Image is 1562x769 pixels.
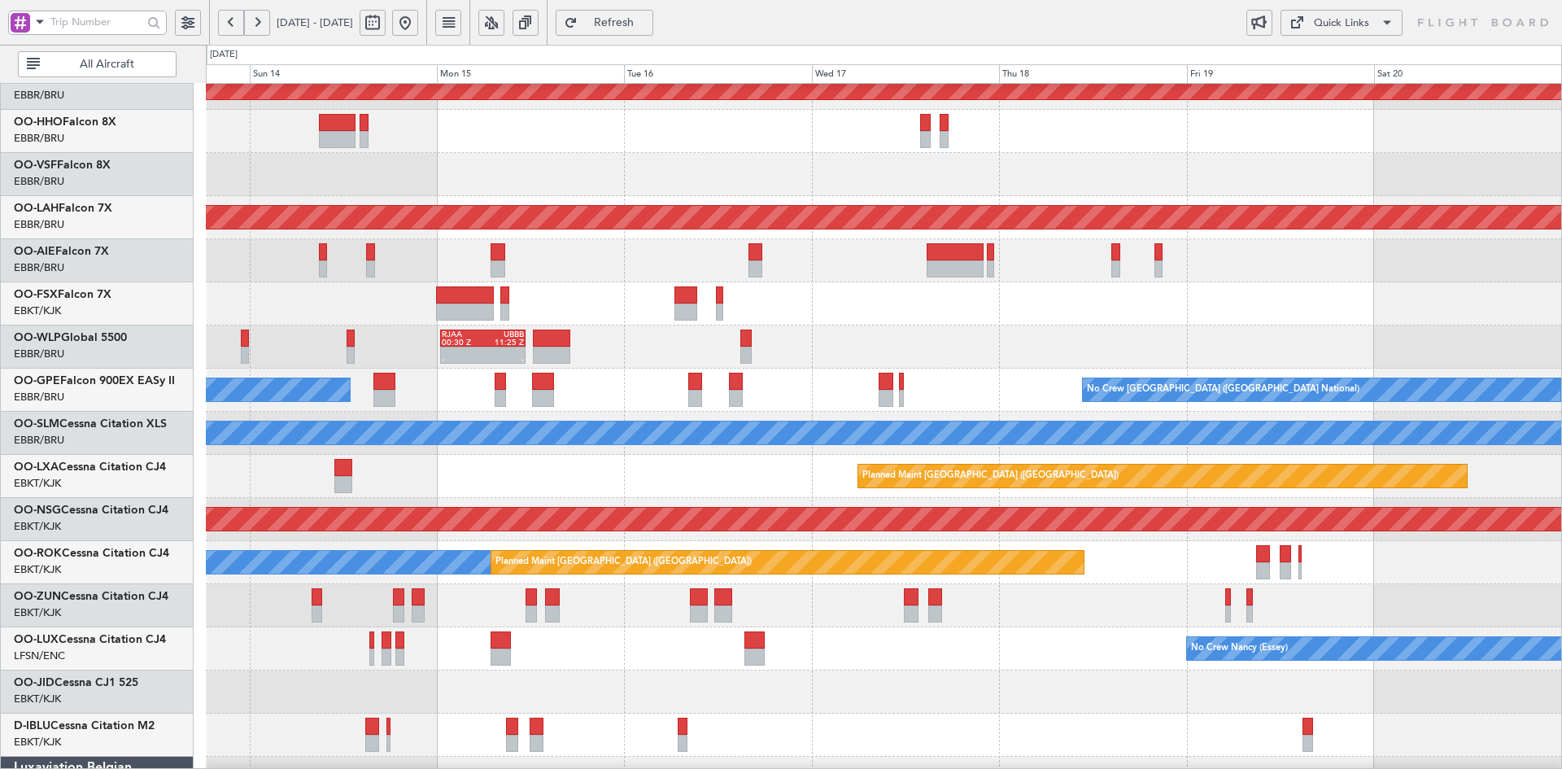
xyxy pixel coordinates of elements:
input: Trip Number [50,10,142,34]
a: EBKT/KJK [14,476,61,491]
a: EBKT/KJK [14,605,61,620]
span: OO-HHO [14,116,63,128]
a: OO-LXACessna Citation CJ4 [14,461,166,473]
div: - [483,356,525,364]
span: Refresh [581,17,648,28]
div: Wed 17 [812,64,999,84]
div: Quick Links [1314,15,1369,32]
span: OO-WLP [14,332,61,343]
a: EBBR/BRU [14,217,64,232]
a: OO-LAHFalcon 7X [14,203,112,214]
a: OO-SLMCessna Citation XLS [14,418,167,430]
a: LFSN/ENC [14,649,65,663]
a: EBBR/BRU [14,390,64,404]
span: OO-LXA [14,461,59,473]
span: OO-ROK [14,548,62,559]
a: EBBR/BRU [14,433,64,448]
a: OO-GPEFalcon 900EX EASy II [14,375,175,387]
a: OO-ZUNCessna Citation CJ4 [14,591,168,602]
span: OO-FSX [14,289,58,300]
a: EBKT/KJK [14,519,61,534]
a: OO-JIDCessna CJ1 525 [14,677,138,688]
div: [DATE] [210,48,238,62]
span: OO-LUX [14,634,59,645]
a: OO-WLPGlobal 5500 [14,332,127,343]
a: EBKT/KJK [14,562,61,577]
span: OO-JID [14,677,55,688]
button: All Aircraft [18,51,177,77]
a: EBBR/BRU [14,347,64,361]
div: Planned Maint [GEOGRAPHIC_DATA] ([GEOGRAPHIC_DATA]) [862,464,1119,488]
a: EBBR/BRU [14,131,64,146]
span: All Aircraft [43,59,171,70]
a: OO-FSXFalcon 7X [14,289,111,300]
a: EBBR/BRU [14,174,64,189]
span: OO-AIE [14,246,55,257]
div: Tue 16 [624,64,811,84]
div: 00:30 Z [442,339,483,347]
span: OO-ZUN [14,591,61,602]
a: D-IBLUCessna Citation M2 [14,720,155,732]
a: OO-ROKCessna Citation CJ4 [14,548,169,559]
div: - [442,356,483,364]
div: Thu 18 [999,64,1186,84]
a: OO-NSGCessna Citation CJ4 [14,505,168,516]
a: OO-AIEFalcon 7X [14,246,109,257]
span: OO-VSF [14,159,57,171]
a: EBBR/BRU [14,260,64,275]
button: Quick Links [1281,10,1403,36]
a: EBBR/BRU [14,88,64,103]
a: OO-VSFFalcon 8X [14,159,111,171]
button: Refresh [556,10,653,36]
a: EBKT/KJK [14,304,61,318]
a: OO-LUXCessna Citation CJ4 [14,634,166,645]
div: Mon 15 [437,64,624,84]
span: [DATE] - [DATE] [277,15,353,30]
div: RJAA [442,330,483,339]
div: No Crew [GEOGRAPHIC_DATA] ([GEOGRAPHIC_DATA] National) [1087,378,1359,402]
div: Fri 19 [1187,64,1374,84]
div: Sun 14 [250,64,437,84]
div: No Crew Nancy (Essey) [1191,636,1288,661]
a: EBKT/KJK [14,692,61,706]
div: 11:25 Z [483,339,525,347]
a: EBKT/KJK [14,735,61,749]
div: Planned Maint [GEOGRAPHIC_DATA] ([GEOGRAPHIC_DATA]) [495,550,752,575]
span: OO-LAH [14,203,59,214]
span: D-IBLU [14,720,50,732]
div: UBBB [483,330,525,339]
a: OO-HHOFalcon 8X [14,116,116,128]
span: OO-SLM [14,418,59,430]
div: Sat 20 [1374,64,1561,84]
span: OO-NSG [14,505,61,516]
span: OO-GPE [14,375,60,387]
